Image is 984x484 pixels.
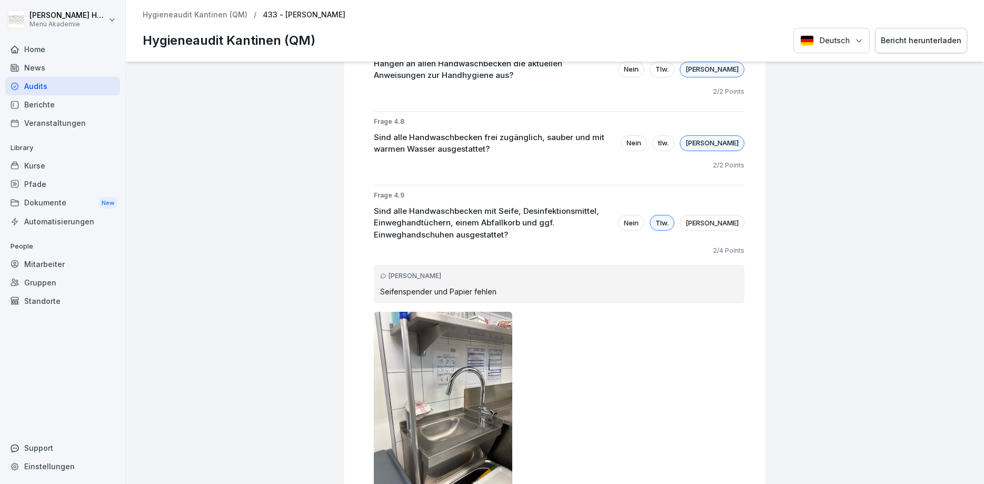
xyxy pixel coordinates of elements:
[380,286,738,297] p: Seifenspender und Papier fehlen
[819,35,850,47] p: Deutsch
[29,11,106,20] p: [PERSON_NAME] Hemken
[618,215,644,231] div: Nein
[143,31,315,50] p: Hygieneaudit Kantinen (QM)
[5,175,120,193] a: Pfade
[5,95,120,114] a: Berichte
[374,191,744,200] p: Frage 4.9
[875,28,967,54] button: Bericht herunterladen
[680,215,744,231] div: [PERSON_NAME]
[374,117,744,126] p: Frage 4.8
[650,215,674,231] div: Tlw.
[5,273,120,292] a: Gruppen
[5,140,120,156] p: Library
[5,457,120,476] a: Einstellungen
[5,292,120,310] a: Standorte
[5,193,120,213] a: DokumenteNew
[5,212,120,231] a: Automatisierungen
[713,87,744,96] p: 2 / 2 Points
[5,58,120,77] a: News
[29,21,106,28] p: Menü Akademie
[680,62,744,77] div: [PERSON_NAME]
[621,135,647,151] div: Nein
[5,156,120,175] a: Kurse
[263,11,345,19] p: 433 - [PERSON_NAME]
[713,161,744,170] p: 2 / 2 Points
[793,28,870,54] button: Language
[618,62,644,77] div: Nein
[5,193,120,213] div: Dokumente
[380,271,738,281] div: [PERSON_NAME]
[800,35,814,46] img: Deutsch
[374,205,613,241] p: Sind alle Handwaschbecken mit Seife, Desinfektionsmittel, Einweghandtüchern, einem Abfallkorb und...
[5,439,120,457] div: Support
[254,11,256,19] p: /
[713,246,744,255] p: 2 / 4 Points
[680,135,744,151] div: [PERSON_NAME]
[374,132,615,155] p: Sind alle Handwaschbecken frei zugänglich, sauber und mit warmen Wasser ausgestattet?
[374,58,613,82] p: Hängen an allen Handwaschbecken die aktuellen Anweisungen zur Handhygiene aus?
[5,77,120,95] a: Audits
[99,197,117,209] div: New
[5,114,120,132] a: Veranstaltungen
[5,238,120,255] p: People
[5,255,120,273] a: Mitarbeiter
[650,62,674,77] div: Tlw.
[652,135,674,151] div: tlw.
[881,35,961,46] div: Bericht herunterladen
[5,40,120,58] a: Home
[143,11,247,19] a: Hygieneaudit Kantinen (QM)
